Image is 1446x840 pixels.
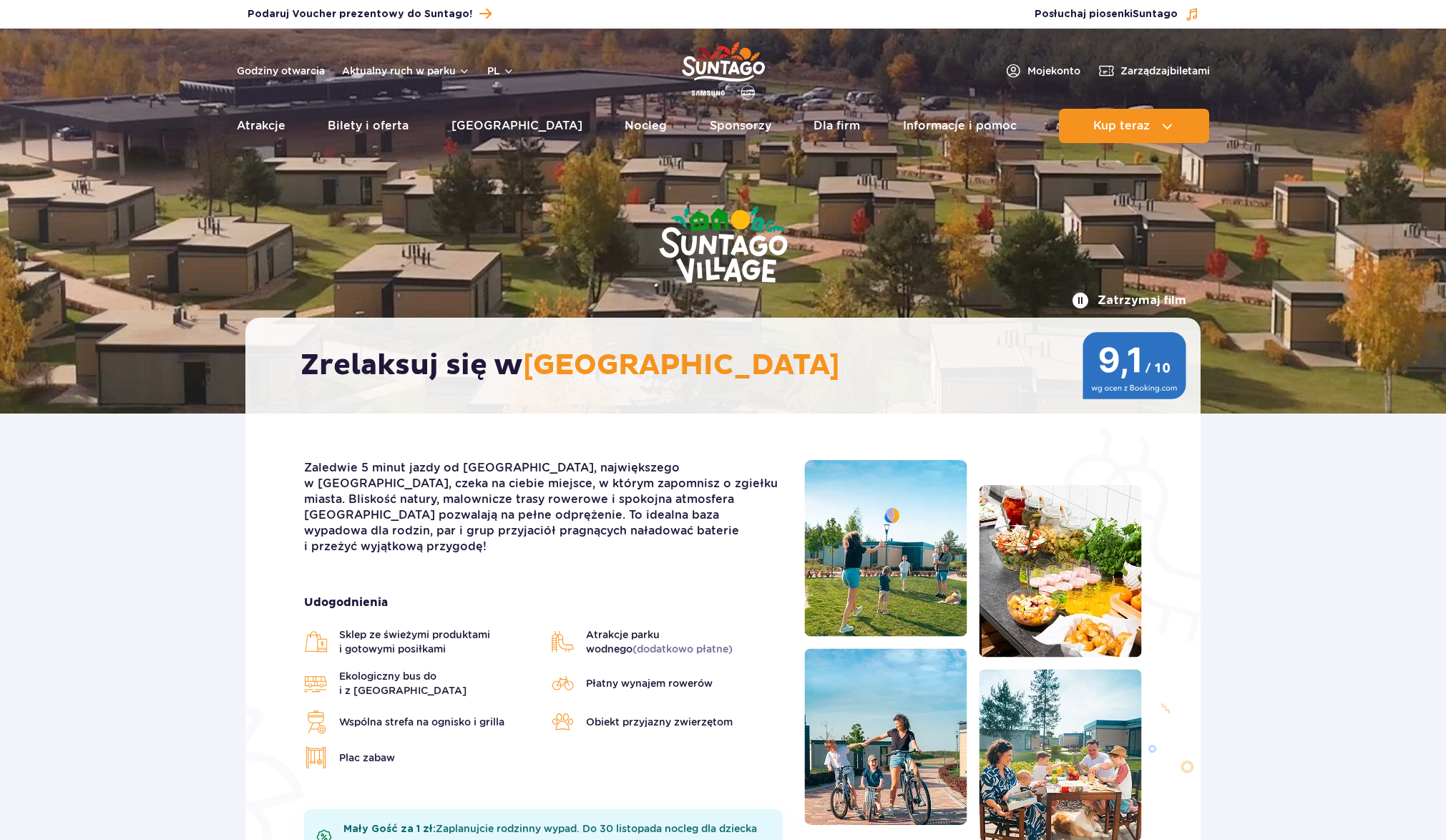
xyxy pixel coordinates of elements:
[1072,292,1186,309] button: Zatrzymaj film
[1083,332,1186,399] img: 9,1/10 wg ocen z Booking.com
[1005,62,1080,79] a: Mojekonto
[710,109,771,143] a: Sponsorzy
[1098,62,1210,79] a: Zarządzajbiletami
[237,64,325,78] a: Godziny otwarcia
[523,348,840,384] span: [GEOGRAPHIC_DATA]
[1093,119,1150,132] span: Kup teraz
[586,715,733,729] span: Obiekt przyjazny zwierzętom
[1133,9,1178,19] span: Suntago
[682,36,765,102] a: Park of Poland
[339,669,537,698] span: Ekologiczny bus do i z [GEOGRAPHIC_DATA]
[586,627,783,656] span: Atrakcje parku wodnego
[343,824,436,834] b: Mały Gość za 1 zł:
[342,65,470,77] button: Aktualny ruch w parku
[301,348,1160,384] h2: Zrelaksuj się w
[586,676,713,690] span: Płatny wynajem rowerów
[304,460,783,555] p: Zaledwie 5 minut jazdy od [GEOGRAPHIC_DATA], największego w [GEOGRAPHIC_DATA], czeka na ciebie mi...
[903,109,1017,143] a: Informacje i pomoc
[814,109,860,143] a: Dla firm
[248,4,492,24] a: Podaruj Voucher prezentowy do Suntago!
[625,109,667,143] a: Nocleg
[248,7,472,21] span: Podaruj Voucher prezentowy do Suntago!
[328,109,409,143] a: Bilety i oferta
[304,595,783,610] strong: Udogodnienia
[1059,109,1209,143] button: Kup teraz
[602,150,845,342] img: Suntago Village
[1035,7,1178,21] span: Posłuchaj piosenki
[339,751,395,765] span: Plac zabaw
[237,109,285,143] a: Atrakcje
[339,715,504,729] span: Wspólna strefa na ognisko i grilla
[1120,64,1210,78] span: Zarządzaj biletami
[1035,7,1199,21] button: Posłuchaj piosenkiSuntago
[451,109,582,143] a: [GEOGRAPHIC_DATA]
[487,64,514,78] button: pl
[1027,64,1080,78] span: Moje konto
[632,643,733,655] span: (dodatkowo płatne)
[339,627,537,656] span: Sklep ze świeżymi produktami i gotowymi posiłkami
